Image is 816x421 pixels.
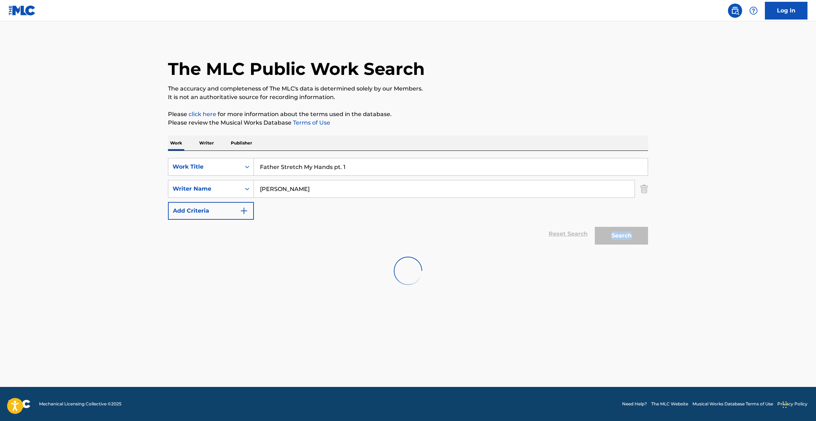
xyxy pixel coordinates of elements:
button: Add Criteria [168,202,254,220]
div: Writer Name [173,185,236,193]
a: Musical Works Database Terms of Use [692,401,773,407]
img: MLC Logo [9,5,36,16]
img: logo [9,400,31,408]
p: The accuracy and completeness of The MLC's data is determined solely by our Members. [168,84,648,93]
a: click here [189,111,216,117]
img: 9d2ae6d4665cec9f34b9.svg [240,207,248,215]
div: Drag [783,394,787,415]
a: Public Search [728,4,742,18]
a: Privacy Policy [777,401,807,407]
form: Search Form [168,158,648,248]
span: Mechanical Licensing Collective © 2025 [39,401,121,407]
a: Log In [765,2,807,20]
img: Delete Criterion [640,180,648,198]
p: Please review the Musical Works Database [168,119,648,127]
div: Help [746,4,761,18]
p: Please for more information about the terms used in the database. [168,110,648,119]
p: Work [168,136,184,151]
p: Writer [197,136,216,151]
div: Work Title [173,163,236,171]
p: It is not an authoritative source for recording information. [168,93,648,102]
a: The MLC Website [651,401,688,407]
img: search [731,6,739,15]
a: Terms of Use [292,119,330,126]
img: preloader [394,257,422,285]
h1: The MLC Public Work Search [168,58,425,80]
iframe: Chat Widget [780,387,816,421]
p: Publisher [229,136,254,151]
a: Need Help? [622,401,647,407]
img: help [749,6,758,15]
